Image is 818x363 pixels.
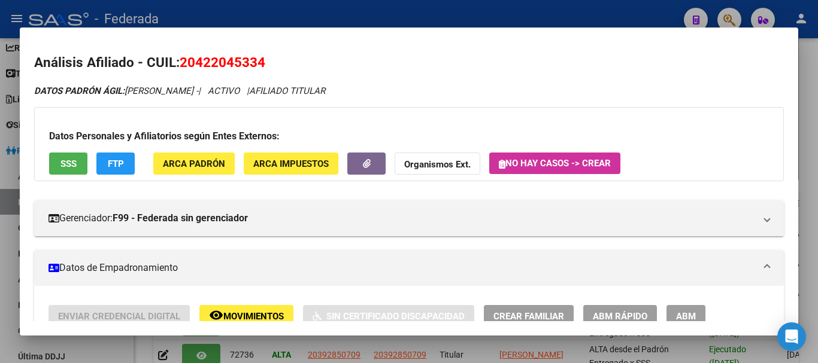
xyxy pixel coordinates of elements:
[209,308,223,322] mat-icon: remove_red_eye
[676,311,696,322] span: ABM
[484,305,574,327] button: Crear Familiar
[108,158,124,169] span: FTP
[249,86,325,96] span: AFILIADO TITULAR
[113,211,248,225] strong: F99 - Federada sin gerenciador
[60,158,77,169] span: SSS
[395,152,480,175] button: Organismos Ext.
[58,311,180,322] span: Enviar Credencial Digital
[49,305,190,327] button: Enviar Credencial Digital
[34,250,784,286] mat-expansion-panel-header: Datos de Empadronamiento
[223,311,284,322] span: Movimientos
[180,54,265,70] span: 20422045334
[34,86,325,96] i: | ACTIVO |
[493,311,564,322] span: Crear Familiar
[583,305,657,327] button: ABM Rápido
[34,86,125,96] strong: DATOS PADRÓN ÁGIL:
[34,200,784,236] mat-expansion-panel-header: Gerenciador:F99 - Federada sin gerenciador
[153,152,235,175] button: ARCA Padrón
[499,158,611,169] span: No hay casos -> Crear
[49,129,769,144] h3: Datos Personales y Afiliatorios según Entes Externos:
[34,86,198,96] span: [PERSON_NAME] -
[593,311,647,322] span: ABM Rápido
[244,152,338,175] button: ARCA Impuestos
[163,158,225,169] span: ARCA Padrón
[326,311,465,322] span: Sin Certificado Discapacidad
[253,158,329,169] span: ARCA Impuestos
[49,211,755,225] mat-panel-title: Gerenciador:
[666,305,705,327] button: ABM
[489,152,620,174] button: No hay casos -> Crear
[303,305,474,327] button: Sin Certificado Discapacidad
[96,152,135,175] button: FTP
[49,261,755,275] mat-panel-title: Datos de Empadronamiento
[199,305,293,327] button: Movimientos
[49,152,87,175] button: SSS
[404,159,471,170] strong: Organismos Ext.
[34,53,784,73] h2: Análisis Afiliado - CUIL:
[777,322,806,351] div: Open Intercom Messenger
